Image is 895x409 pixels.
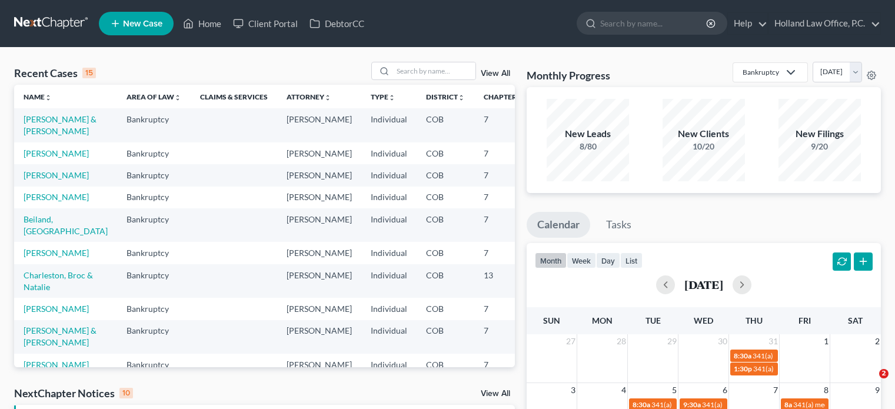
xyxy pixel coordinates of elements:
[371,92,395,101] a: Typeunfold_more
[666,334,678,348] span: 29
[535,252,567,268] button: month
[361,264,417,298] td: Individual
[743,67,779,77] div: Bankruptcy
[361,298,417,320] td: Individual
[393,62,475,79] input: Search by name...
[277,242,361,264] td: [PERSON_NAME]
[24,360,89,370] a: [PERSON_NAME]
[417,208,474,242] td: COB
[277,187,361,208] td: [PERSON_NAME]
[874,334,881,348] span: 2
[474,354,533,375] td: 7
[565,334,577,348] span: 27
[324,94,331,101] i: unfold_more
[567,252,596,268] button: week
[117,208,191,242] td: Bankruptcy
[277,298,361,320] td: [PERSON_NAME]
[474,142,533,164] td: 7
[417,320,474,354] td: COB
[117,187,191,208] td: Bankruptcy
[361,208,417,242] td: Individual
[717,334,728,348] span: 30
[24,192,89,202] a: [PERSON_NAME]
[474,242,533,264] td: 7
[361,108,417,142] td: Individual
[417,242,474,264] td: COB
[527,212,590,238] a: Calendar
[694,315,713,325] span: Wed
[671,383,678,397] span: 5
[855,369,883,397] iframe: Intercom live chat
[277,142,361,164] td: [PERSON_NAME]
[277,320,361,354] td: [PERSON_NAME]
[277,208,361,242] td: [PERSON_NAME]
[417,108,474,142] td: COB
[848,315,863,325] span: Sat
[547,127,629,141] div: New Leads
[45,94,52,101] i: unfold_more
[615,334,627,348] span: 28
[734,351,751,360] span: 8:30a
[277,354,361,375] td: [PERSON_NAME]
[646,315,661,325] span: Tue
[778,141,861,152] div: 9/20
[24,170,89,180] a: [PERSON_NAME]
[772,383,779,397] span: 7
[823,334,830,348] span: 1
[361,320,417,354] td: Individual
[417,298,474,320] td: COB
[361,242,417,264] td: Individual
[177,13,227,34] a: Home
[474,298,533,320] td: 7
[24,248,89,258] a: [PERSON_NAME]
[570,383,577,397] span: 3
[778,127,861,141] div: New Filings
[823,383,830,397] span: 8
[117,142,191,164] td: Bankruptcy
[592,315,613,325] span: Mon
[595,212,642,238] a: Tasks
[600,12,708,34] input: Search by name...
[879,369,889,378] span: 2
[24,214,108,236] a: Beiland, [GEOGRAPHIC_DATA]
[547,141,629,152] div: 8/80
[24,270,93,292] a: Charleston, Broc & Natalie
[474,187,533,208] td: 7
[417,187,474,208] td: COB
[117,108,191,142] td: Bankruptcy
[117,164,191,186] td: Bankruptcy
[127,92,181,101] a: Area of Lawunfold_more
[417,142,474,164] td: COB
[527,68,610,82] h3: Monthly Progress
[361,142,417,164] td: Individual
[82,68,96,78] div: 15
[651,400,765,409] span: 341(a) meeting for [PERSON_NAME]
[684,278,723,291] h2: [DATE]
[117,242,191,264] td: Bankruptcy
[721,383,728,397] span: 6
[227,13,304,34] a: Client Portal
[458,94,465,101] i: unfold_more
[361,354,417,375] td: Individual
[388,94,395,101] i: unfold_more
[24,92,52,101] a: Nameunfold_more
[417,264,474,298] td: COB
[123,19,162,28] span: New Case
[474,264,533,298] td: 13
[767,334,779,348] span: 31
[304,13,370,34] a: DebtorCC
[117,264,191,298] td: Bankruptcy
[426,92,465,101] a: Districtunfold_more
[734,364,752,373] span: 1:30p
[484,92,524,101] a: Chapterunfold_more
[417,354,474,375] td: COB
[474,164,533,186] td: 7
[702,400,816,409] span: 341(a) meeting for [PERSON_NAME]
[24,304,89,314] a: [PERSON_NAME]
[24,148,89,158] a: [PERSON_NAME]
[543,315,560,325] span: Sun
[474,320,533,354] td: 7
[361,164,417,186] td: Individual
[481,390,510,398] a: View All
[768,13,880,34] a: Holland Law Office, P.C.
